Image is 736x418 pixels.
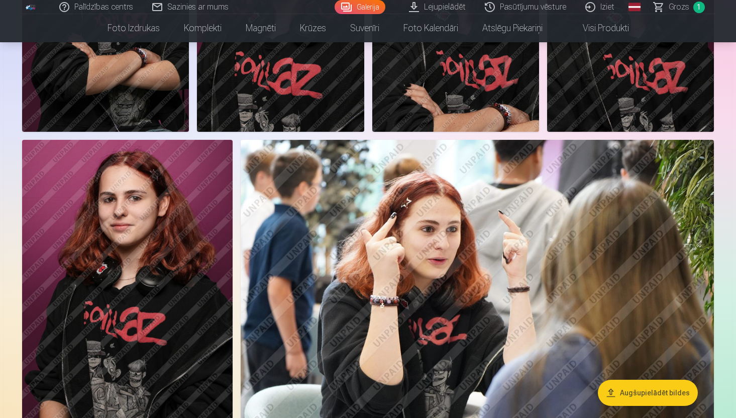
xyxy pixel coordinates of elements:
a: Suvenīri [338,14,391,42]
a: Visi produkti [555,14,641,42]
a: Atslēgu piekariņi [470,14,555,42]
span: Grozs [669,1,689,13]
span: 1 [693,2,705,13]
img: /fa1 [26,4,37,10]
button: Augšupielādēt bildes [598,380,698,406]
a: Foto izdrukas [95,14,172,42]
a: Magnēti [234,14,288,42]
a: Foto kalendāri [391,14,470,42]
a: Krūzes [288,14,338,42]
a: Komplekti [172,14,234,42]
